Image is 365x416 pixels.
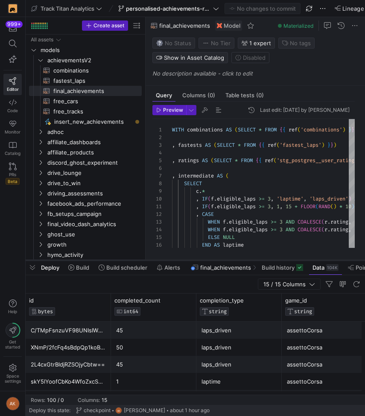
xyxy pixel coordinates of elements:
span: SELECT [214,157,232,164]
span: >= [259,203,265,210]
div: laps_driven [201,356,277,373]
span: r [324,226,327,233]
span: (0) [256,93,264,98]
span: SELECT [184,180,202,187]
span: Monitor [5,129,20,134]
span: AS [217,172,223,179]
span: { [256,157,259,164]
span: { [280,126,283,133]
div: kgFxfNyavlN4BLNTIUIH/w== [31,390,106,407]
span: ) [333,203,336,210]
span: FLOOR [301,203,315,210]
span: laptime [223,241,244,248]
span: Help [7,309,18,314]
button: No tierNo Tier [199,38,234,49]
div: Press SPACE to select this row. [29,209,142,219]
span: ( [208,195,211,202]
span: Data [312,264,324,271]
span: PRs [9,172,16,177]
div: 104K [326,264,339,271]
div: Press SPACE to select this row. [29,147,142,157]
span: game_id [285,297,307,304]
div: C/TMpFsnzuVF98UNIsIWNQ== [31,322,106,339]
span: Beta [6,178,20,185]
span: RAND [318,203,330,210]
span: 'laptime' [277,195,304,202]
span: combinations [187,126,223,133]
span: [PERSON_NAME] [124,407,165,413]
div: 55 [116,390,191,407]
button: Preview [152,105,186,115]
span: Alerts [164,264,180,271]
span: fastests [178,142,202,148]
span: } [348,126,351,133]
div: Press SPACE to select this row. [29,106,142,116]
span: final_video_dash_analytics [47,219,140,229]
span: STRING [294,308,312,314]
button: Build history [258,260,307,275]
span: Query [156,93,172,98]
span: f [223,218,226,225]
span: final_achievements​​​​​​​​​​ [53,86,132,96]
span: f [211,195,214,202]
button: Build [64,260,93,275]
span: , [196,211,199,218]
span: 'stg_postgres__user_rating' [277,157,357,164]
span: Build history [262,264,295,271]
span: . [214,203,217,210]
span: No Tier [202,40,231,47]
a: fastest_laps​​​​​​​​​​ [29,76,142,86]
img: undefined [217,23,222,28]
span: Model [224,22,240,29]
div: 15 [102,397,107,403]
span: STRING [209,308,227,314]
span: 10 [345,203,351,210]
div: Press SPACE to select this row. [29,168,142,178]
span: } [327,142,330,148]
span: facebook_ads_performance [47,199,140,209]
span: . [199,188,202,195]
span: ghost_use [47,230,140,239]
span: 3 [280,226,283,233]
span: , [172,142,175,148]
div: 11 [152,203,162,210]
span: FROM [241,157,253,164]
span: hymo_activity [47,250,140,260]
span: SELECT [238,126,256,133]
div: assettoCorsa [287,322,362,339]
span: driving_assessments [47,189,140,198]
a: Editor [3,74,22,95]
span: Create asset [93,23,124,29]
span: . [214,195,217,202]
span: 1 [277,203,280,210]
span: Table tests [225,93,264,98]
button: 999+ [3,20,22,36]
div: Press SPACE to select this row. [29,76,142,86]
span: 3 [268,203,271,210]
span: drive_to_win [47,178,140,188]
a: Monitor [3,116,22,138]
button: No tags [278,38,315,49]
span: Code [7,108,18,113]
span: ( [330,203,333,210]
span: . [226,218,229,225]
span: ( [235,126,238,133]
div: laps_driven [201,390,277,407]
div: Columns: [78,397,100,403]
span: affiliate_dashboards [47,137,140,147]
div: assettoCorsa [287,356,362,373]
div: 13 [152,218,162,226]
span: ( [298,126,301,133]
span: ( [208,203,211,210]
div: skY5lYoofCbKo4WfoZxcSg== [31,373,106,390]
div: Rows: [31,397,45,403]
span: ) [321,142,324,148]
div: AK [6,397,20,410]
span: Materialized [283,23,313,29]
span: FROM [244,142,256,148]
span: } [330,142,333,148]
div: 7 [152,172,162,180]
div: Last edit: [DATE] by [PERSON_NAME] [260,107,350,113]
span: COALESCE [298,218,321,225]
div: 16 [152,241,162,249]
